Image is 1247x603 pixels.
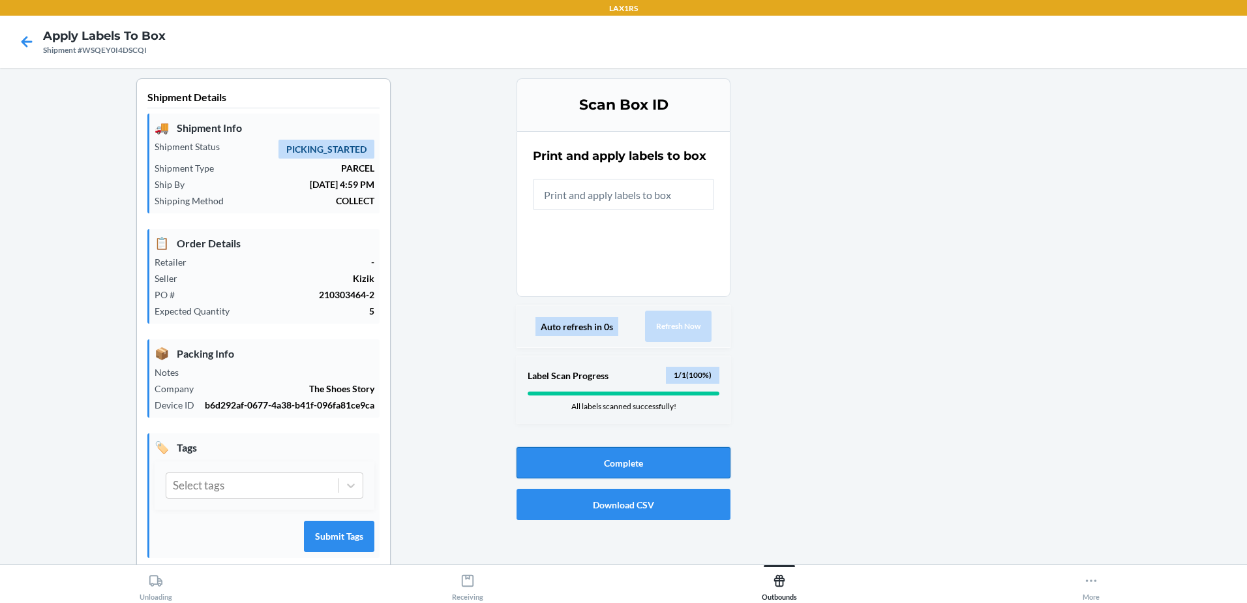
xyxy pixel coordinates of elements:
[155,271,188,285] p: Seller
[155,140,230,153] p: Shipment Status
[533,95,714,116] h3: Scan Box ID
[535,317,618,336] div: Auto refresh in 0s
[155,178,195,191] p: Ship By
[155,345,169,362] span: 📦
[155,234,169,252] span: 📋
[155,304,240,318] p: Expected Quantity
[43,27,166,44] h4: Apply Labels to Box
[533,179,714,210] input: Print and apply labels to box
[1083,568,1100,601] div: More
[155,161,224,175] p: Shipment Type
[155,255,197,269] p: Retailer
[312,565,623,601] button: Receiving
[645,311,712,342] button: Refresh Now
[278,140,374,159] span: PICKING_STARTED
[234,194,374,208] p: COLLECT
[155,288,185,301] p: PO #
[533,147,706,164] h2: Print and apply labels to box
[452,568,483,601] div: Receiving
[173,477,224,494] div: Select tags
[762,568,797,601] div: Outbounds
[528,401,719,412] div: All labels scanned successfully!
[205,398,374,412] p: b6d292af-0677-4a38-b41f-096fa81ce9ca
[528,369,608,382] p: Label Scan Progress
[197,255,374,269] p: -
[224,161,374,175] p: PARCEL
[155,439,374,456] p: Tags
[517,447,730,478] button: Complete
[155,398,205,412] p: Device ID
[147,89,380,108] p: Shipment Details
[623,565,935,601] button: Outbounds
[609,3,638,14] p: LAX1RS
[185,288,374,301] p: 210303464-2
[935,565,1247,601] button: More
[155,234,374,252] p: Order Details
[155,382,204,395] p: Company
[140,568,172,601] div: Unloading
[304,521,374,552] button: Submit Tags
[155,119,169,136] span: 🚚
[155,365,189,379] p: Notes
[188,271,374,285] p: Kizik
[43,44,166,56] div: Shipment #WSQEY0I4DSCQI
[666,367,719,384] div: 1 / 1 ( 100 %)
[155,119,374,136] p: Shipment Info
[517,489,730,520] button: Download CSV
[195,178,374,191] p: [DATE] 4:59 PM
[240,304,374,318] p: 5
[204,382,374,395] p: The Shoes Story
[155,439,169,456] span: 🏷️
[155,194,234,208] p: Shipping Method
[155,345,374,362] p: Packing Info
